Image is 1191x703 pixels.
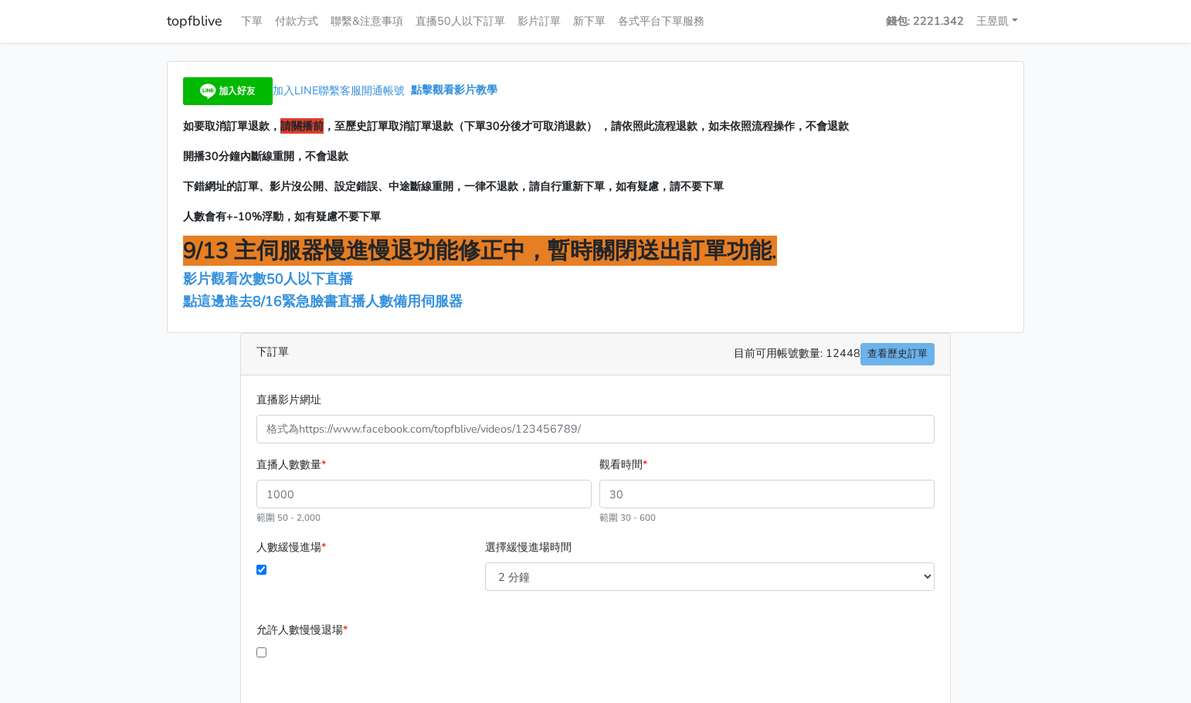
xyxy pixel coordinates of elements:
[734,343,935,365] span: 目前可用帳號數量: 12448
[599,480,935,508] input: 30
[183,236,777,266] span: 9/13 主伺服器慢進慢退功能修正中，暫時關閉送出訂單功能.
[409,6,511,36] a: 直播50人以下訂單
[235,6,269,36] a: 下單
[860,343,935,365] a: 查看歷史訂單
[256,538,326,556] label: 人數緩慢進場
[167,6,222,36] a: topfblive
[183,118,280,134] span: 如要取消訂單退款，
[256,415,935,443] input: 格式為https://www.facebook.com/topfblive/videos/123456789/
[886,13,964,29] strong: 錢包: 2221.342
[183,209,381,224] span: 人數會有+-10%浮動，如有疑慮不要下單
[256,456,326,474] label: 直播人數數量
[266,270,357,288] a: 50人以下直播
[241,334,950,375] div: 下訂單
[266,270,353,288] span: 50人以下直播
[256,391,321,409] label: 直播影片網址
[599,456,647,474] label: 觀看時間
[256,621,348,639] label: 允許人數慢慢退場
[183,270,266,288] a: 影片觀看次數
[256,511,321,524] small: 範圍 50 - 2,000
[183,77,273,105] img: 加入好友
[183,292,463,311] a: 點這邊進去8/16緊急臉書直播人數備用伺服器
[183,83,411,98] a: 加入LINE聯繫客服開通帳號
[183,148,348,164] span: 開播30分鐘內斷線重開，不會退款
[567,6,612,36] a: 新下單
[183,178,724,194] span: 下錯網址的訂單、影片沒公開、設定錯誤、中途斷線重開，一律不退款，請自行重新下單，如有疑慮，請不要下單
[612,6,711,36] a: 各式平台下單服務
[280,118,324,134] span: 請關播前
[324,6,409,36] a: 聯繫&注意事項
[273,83,405,98] span: 加入LINE聯繫客服開通帳號
[411,83,497,98] a: 點擊觀看影片教學
[511,6,567,36] a: 影片訂單
[256,480,592,508] input: 1000
[324,118,849,134] span: ，至歷史訂單取消訂單退款（下單30分後才可取消退款） ，請依照此流程退款，如未依照流程操作，不會退款
[269,6,324,36] a: 付款方式
[485,538,572,556] label: 選擇緩慢進場時間
[599,511,656,524] small: 範圍 30 - 600
[880,6,970,36] a: 錢包: 2221.342
[970,6,1024,36] a: 王昱凱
